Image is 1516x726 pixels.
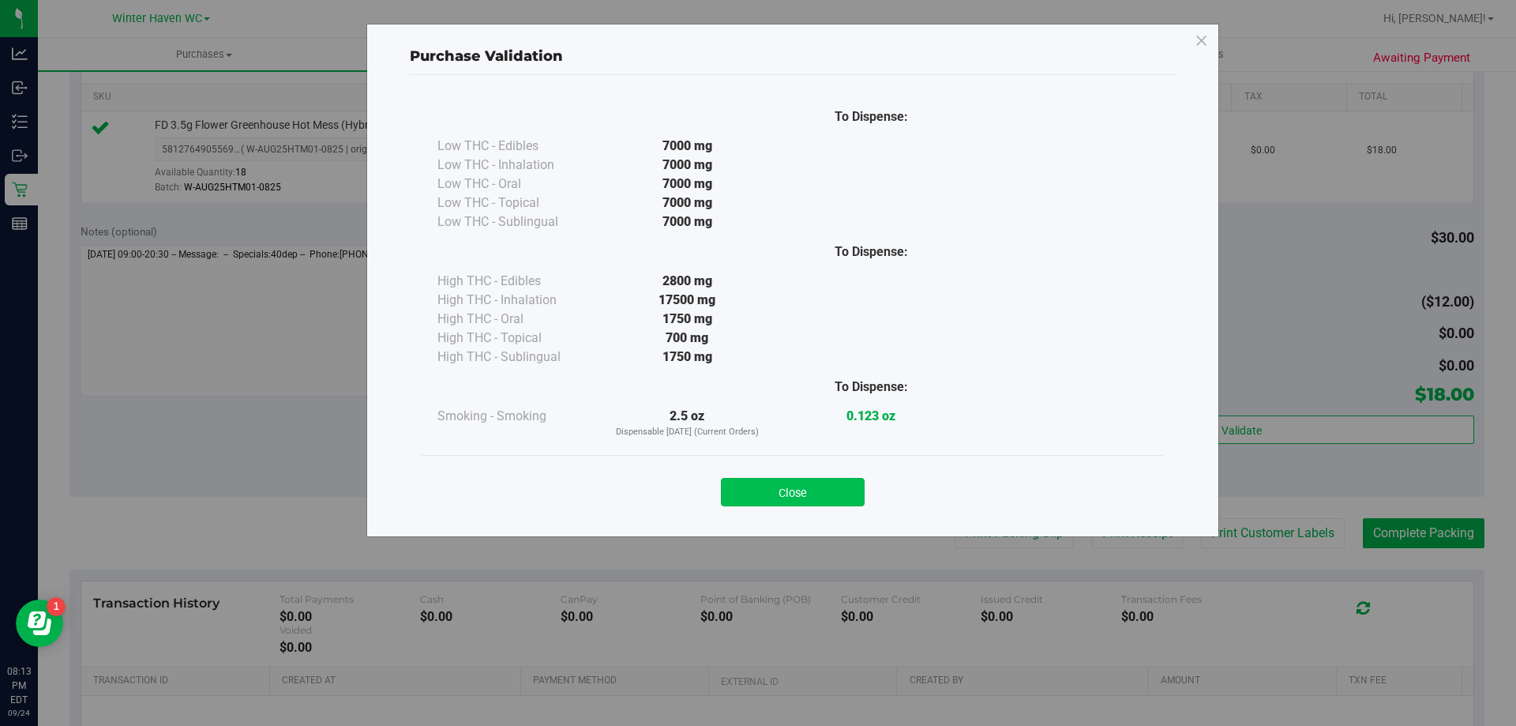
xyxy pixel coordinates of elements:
div: 17500 mg [595,291,779,310]
div: Low THC - Edibles [437,137,595,156]
strong: 0.123 oz [846,408,895,423]
div: 1750 mg [595,310,779,329]
div: Low THC - Sublingual [437,213,595,231]
div: To Dispense: [779,378,963,397]
div: High THC - Oral [437,310,595,329]
div: 700 mg [595,329,779,348]
div: To Dispense: [779,107,963,126]
div: Low THC - Topical [437,194,595,213]
div: To Dispense: [779,243,963,261]
div: 2800 mg [595,272,779,291]
div: High THC - Topical [437,329,595,348]
p: Dispensable [DATE] (Current Orders) [595,426,779,439]
div: 1750 mg [595,348,779,367]
div: 7000 mg [595,156,779,175]
div: 7000 mg [595,194,779,213]
div: Low THC - Oral [437,175,595,194]
div: Low THC - Inhalation [437,156,595,175]
iframe: Resource center unread badge [47,597,66,616]
span: Purchase Validation [410,47,563,65]
button: Close [721,478,865,506]
div: High THC - Inhalation [437,291,595,310]
div: 7000 mg [595,213,779,231]
div: High THC - Sublingual [437,348,595,367]
div: 2.5 oz [595,407,779,439]
iframe: Resource center [16,600,63,647]
div: Smoking - Smoking [437,407,595,426]
div: 7000 mg [595,137,779,156]
div: High THC - Edibles [437,272,595,291]
div: 7000 mg [595,175,779,194]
